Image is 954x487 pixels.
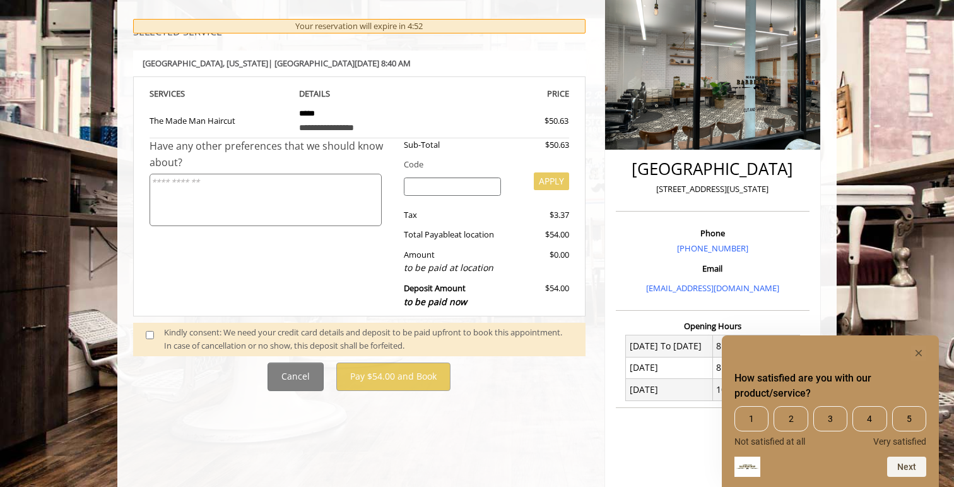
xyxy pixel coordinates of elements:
th: DETAILS [290,87,430,101]
h3: SELECTED SERVICE [133,27,586,38]
td: The Made Man Haircut [150,101,290,138]
h2: How satisfied are you with our product/service? Select an option from 1 to 5, with 1 being Not sa... [734,371,926,401]
th: SERVICE [150,87,290,101]
span: 2 [774,406,808,431]
div: Total Payable [394,228,511,241]
h3: Email [619,264,806,273]
button: Cancel [268,363,324,391]
b: Deposit Amount [404,282,467,308]
div: Your reservation will expire in 4:52 [133,19,586,33]
span: Very satisfied [873,436,926,447]
td: 8 A.M - 7 P.M [712,357,799,378]
div: $54.00 [510,282,568,309]
button: Pay $54.00 and Book [336,363,450,391]
a: [EMAIL_ADDRESS][DOMAIN_NAME] [646,282,779,294]
span: 3 [813,406,847,431]
td: [DATE] To [DATE] [626,335,713,357]
span: S [180,88,185,99]
button: Next question [887,457,926,477]
div: to be paid at location [404,261,502,275]
th: PRICE [429,87,569,101]
div: Kindly consent: We need your credit card details and deposit to be paid upfront to book this appo... [164,326,573,352]
h2: [GEOGRAPHIC_DATA] [619,160,806,178]
span: Not satisfied at all [734,436,805,447]
td: 8 A.M - 8 P.M [712,335,799,357]
div: Sub-Total [394,138,511,152]
div: How satisfied are you with our product/service? Select an option from 1 to 5, with 1 being Not sa... [734,406,926,447]
td: 10 A.M - 7 P.M [712,379,799,400]
div: $0.00 [510,248,568,275]
span: at location [454,229,494,240]
div: Tax [394,208,511,222]
td: [DATE] [626,379,713,400]
div: $3.37 [510,208,568,222]
span: 1 [734,406,768,431]
div: Have any other preferences that we should know about? [150,138,394,171]
h3: Phone [619,229,806,237]
span: 5 [892,406,926,431]
a: [PHONE_NUMBER] [677,243,748,254]
div: How satisfied are you with our product/service? Select an option from 1 to 5, with 1 being Not sa... [734,346,926,477]
td: [DATE] [626,357,713,378]
span: 4 [852,406,886,431]
div: $54.00 [510,228,568,241]
div: $50.63 [499,114,568,128]
div: Code [394,158,569,171]
div: $50.63 [510,138,568,152]
div: Amount [394,248,511,275]
b: [GEOGRAPHIC_DATA] | [GEOGRAPHIC_DATA][DATE] 8:40 AM [143,57,411,69]
button: APPLY [534,172,569,190]
span: , [US_STATE] [223,57,268,69]
button: Hide survey [911,346,926,361]
h3: Opening Hours [616,322,810,330]
p: [STREET_ADDRESS][US_STATE] [619,183,806,196]
span: to be paid now [404,296,467,308]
